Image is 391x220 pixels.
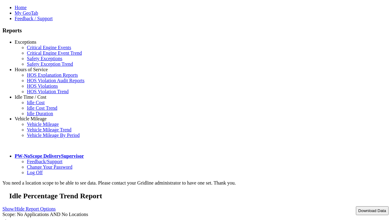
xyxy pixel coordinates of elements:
[27,164,72,170] a: Change Your Password
[15,94,46,100] a: Idle Time / Cost
[15,5,27,10] a: Home
[27,159,62,164] a: Feedback/Support
[27,89,69,94] a: HOS Violation Trend
[27,83,58,89] a: HOS Violations
[27,45,71,50] a: Critical Engine Events
[27,127,71,132] a: Vehicle Mileage Trend
[2,205,56,213] a: Show/Hide Report Options
[9,192,389,200] h2: Idle Percentage Trend Report
[27,105,57,111] a: Idle Cost Trend
[2,180,389,186] div: You need a location scope to be able to see data. Please contact your Gridline administrator to h...
[27,50,82,56] a: Critical Engine Event Trend
[15,116,46,121] a: Vehicle Mileage
[27,78,85,83] a: HOS Violation Audit Reports
[27,133,80,138] a: Vehicle Mileage By Period
[15,16,53,21] a: Feedback / Support
[27,72,78,78] a: HOS Explanation Reports
[2,27,389,34] h3: Reports
[2,212,88,217] span: Scope: No Applications AND No Locations
[27,100,45,105] a: Idle Cost
[356,206,389,215] button: Download Data
[27,61,73,67] a: Safety Exception Trend
[27,122,59,127] a: Vehicle Mileage
[15,10,38,16] a: My GeoTab
[15,153,84,159] a: PW-NoScope DeliverySupervisor
[15,39,36,45] a: Exceptions
[15,67,48,72] a: Hours of Service
[27,111,53,116] a: Idle Duration
[27,170,43,175] a: Log Off
[27,56,62,61] a: Safety Exceptions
